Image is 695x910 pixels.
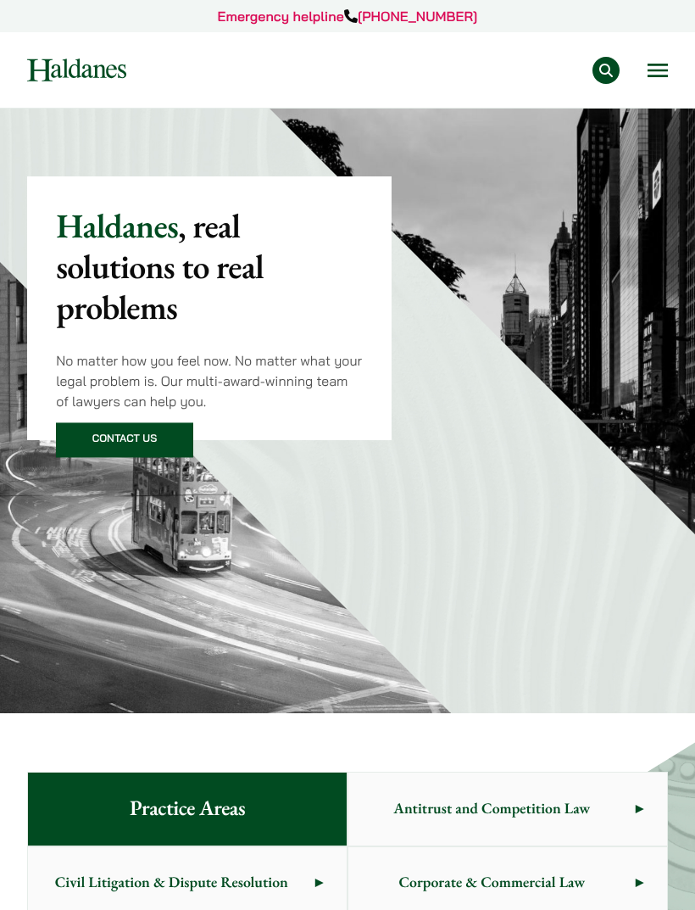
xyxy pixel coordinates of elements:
[218,8,478,25] a: Emergency helpline[PHONE_NUMBER]
[56,423,193,458] a: Contact Us
[648,64,668,77] button: Open menu
[56,205,363,327] p: Haldanes
[106,773,270,846] span: Practice Areas
[56,204,264,329] mark: , real solutions to real problems
[348,773,667,846] a: Antitrust and Competition Law
[27,59,126,81] img: Logo of Haldanes
[348,773,636,845] span: Antitrust and Competition Law
[56,350,363,411] p: No matter how you feel now. No matter what your legal problem is. Our multi-award-winning team of...
[592,57,620,84] button: Search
